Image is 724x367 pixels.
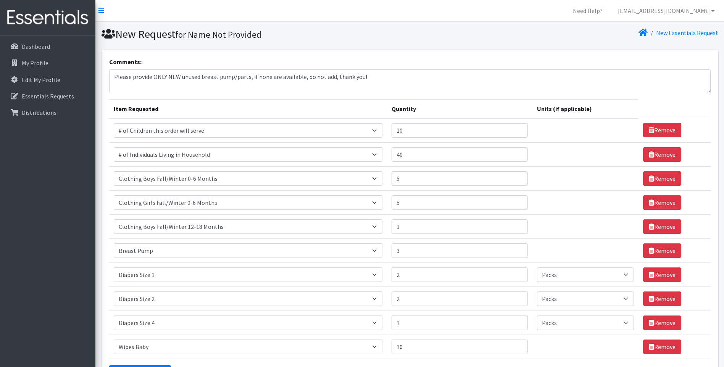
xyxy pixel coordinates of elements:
a: Dashboard [3,39,92,54]
a: Remove [643,315,681,330]
a: Remove [643,195,681,210]
a: New Essentials Request [656,29,718,37]
a: Essentials Requests [3,89,92,104]
p: Essentials Requests [22,92,74,100]
a: Distributions [3,105,92,120]
a: Remove [643,219,681,234]
img: HumanEssentials [3,5,92,31]
a: Remove [643,267,681,282]
p: Dashboard [22,43,50,50]
th: Item Requested [109,99,387,118]
h1: New Request [102,27,407,41]
small: for Name Not Provided [175,29,261,40]
p: Edit My Profile [22,76,60,84]
a: Need Help? [567,3,609,18]
p: Distributions [22,109,56,116]
th: Quantity [387,99,532,118]
a: Remove [643,147,681,162]
label: Comments: [109,57,142,66]
a: Remove [643,243,681,258]
a: Remove [643,171,681,186]
a: Remove [643,340,681,354]
a: Remove [643,123,681,137]
p: My Profile [22,59,48,67]
a: Remove [643,291,681,306]
a: Edit My Profile [3,72,92,87]
a: My Profile [3,55,92,71]
th: Units (if applicable) [532,99,639,118]
a: [EMAIL_ADDRESS][DOMAIN_NAME] [612,3,721,18]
